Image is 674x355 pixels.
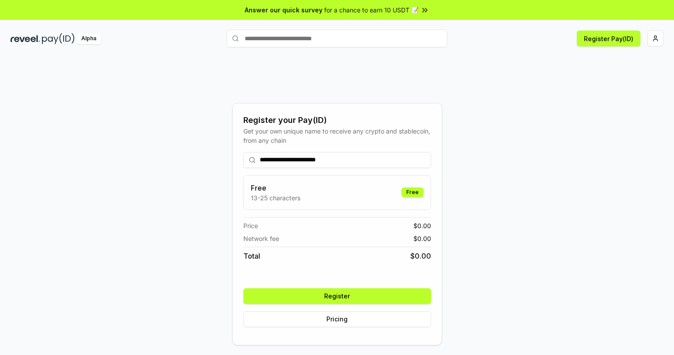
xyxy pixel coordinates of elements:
[243,126,431,145] div: Get your own unique name to receive any crypto and stablecoin, from any chain
[243,234,279,243] span: Network fee
[413,234,431,243] span: $ 0.00
[401,187,424,197] div: Free
[413,221,431,230] span: $ 0.00
[243,251,260,261] span: Total
[245,5,322,15] span: Answer our quick survey
[324,5,419,15] span: for a chance to earn 10 USDT 📝
[251,183,300,193] h3: Free
[243,114,431,126] div: Register your Pay(ID)
[76,33,101,44] div: Alpha
[243,288,431,304] button: Register
[577,31,640,46] button: Register Pay(ID)
[251,193,300,202] p: 13-25 characters
[243,311,431,327] button: Pricing
[42,33,75,44] img: pay_id
[11,33,40,44] img: reveel_dark
[410,251,431,261] span: $ 0.00
[243,221,258,230] span: Price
